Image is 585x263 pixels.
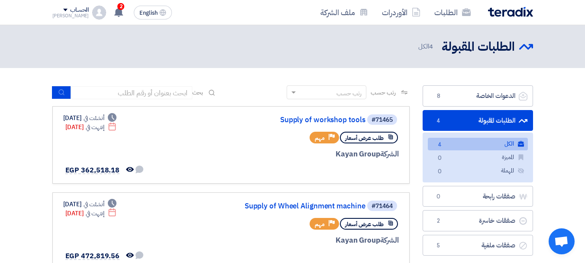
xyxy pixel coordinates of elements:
a: الطلبات المقبولة4 [423,110,533,131]
span: الشركة [380,235,399,246]
div: #71465 [372,117,393,123]
a: الأوردرات [375,2,427,23]
span: EGP 472,819.56 [65,251,120,261]
img: profile_test.png [92,6,106,19]
span: الكل [418,42,435,52]
span: الشركة [380,149,399,159]
span: 0 [435,167,445,176]
button: English [134,6,172,19]
span: 4 [433,117,444,125]
span: 0 [433,192,444,201]
span: مهم [315,220,325,228]
div: [DATE] [63,200,117,209]
a: الكل [428,138,528,150]
a: المهملة [428,165,528,177]
img: Teradix logo [488,7,533,17]
span: بحث [192,88,204,97]
span: 4 [429,42,433,51]
span: طلب عرض أسعار [345,134,384,142]
a: صفقات رابحة0 [423,186,533,207]
span: 5 [433,241,444,250]
span: 8 [433,92,444,101]
span: إنتهت في [86,209,104,218]
span: English [139,10,158,16]
a: Supply of Wheel Alignment machine [192,202,365,210]
div: Kayan Group [191,235,399,246]
span: أنشئت في [84,114,104,123]
h2: الطلبات المقبولة [442,39,515,55]
span: 0 [435,154,445,163]
div: [DATE] [65,123,117,132]
span: رتب حسب [371,88,395,97]
span: 2 [433,217,444,225]
a: الطلبات [427,2,478,23]
span: EGP 362,518.18 [65,165,120,175]
div: رتب حسب [336,89,362,98]
span: مهم [315,134,325,142]
input: ابحث بعنوان أو رقم الطلب [71,86,192,99]
div: [PERSON_NAME] [52,13,89,18]
a: المميزة [428,151,528,164]
span: طلب عرض أسعار [345,220,384,228]
span: إنتهت في [86,123,104,132]
div: الحساب [70,6,89,14]
div: #71464 [372,203,393,209]
div: [DATE] [65,209,117,218]
div: Open chat [549,228,575,254]
span: 4 [435,140,445,149]
a: الدعوات الخاصة8 [423,85,533,107]
span: أنشئت في [84,200,104,209]
a: ملف الشركة [314,2,375,23]
a: صفقات خاسرة2 [423,210,533,231]
a: Supply of workshop tools [192,116,365,124]
a: صفقات ملغية5 [423,235,533,256]
div: [DATE] [63,114,117,123]
span: 2 [117,3,124,10]
div: Kayan Group [191,149,399,160]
